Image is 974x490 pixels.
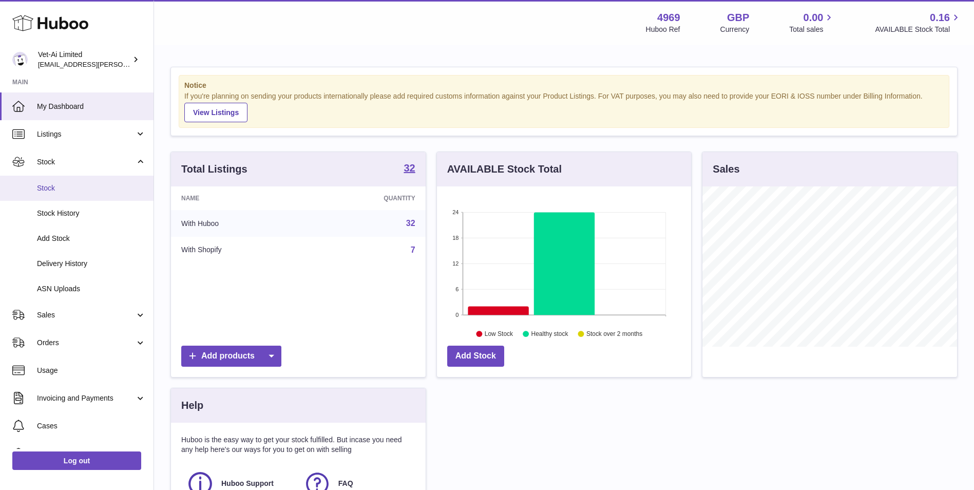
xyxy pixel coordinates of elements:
[452,260,459,267] text: 12
[38,60,206,68] span: [EMAIL_ADDRESS][PERSON_NAME][DOMAIN_NAME]
[411,246,415,254] a: 7
[657,11,680,25] strong: 4969
[184,91,944,122] div: If you're planning on sending your products internationally please add required customs informati...
[452,235,459,241] text: 18
[37,183,146,193] span: Stock
[37,129,135,139] span: Listings
[875,25,962,34] span: AVAILABLE Stock Total
[404,163,415,173] strong: 32
[452,209,459,215] text: 24
[184,103,247,122] a: View Listings
[37,209,146,218] span: Stock History
[37,393,135,403] span: Invoicing and Payments
[37,157,135,167] span: Stock
[586,330,642,337] text: Stock over 2 months
[875,11,962,34] a: 0.16 AVAILABLE Stock Total
[181,346,281,367] a: Add products
[531,330,568,337] text: Healthy stock
[804,11,824,25] span: 0.00
[455,286,459,292] text: 6
[37,284,146,294] span: ASN Uploads
[12,451,141,470] a: Log out
[930,11,950,25] span: 0.16
[789,11,835,34] a: 0.00 Total sales
[12,52,28,67] img: abbey.fraser-roe@vet-ai.com
[37,338,135,348] span: Orders
[171,237,308,263] td: With Shopify
[184,81,944,90] strong: Notice
[221,479,274,488] span: Huboo Support
[455,312,459,318] text: 0
[720,25,750,34] div: Currency
[37,310,135,320] span: Sales
[37,234,146,243] span: Add Stock
[308,186,425,210] th: Quantity
[789,25,835,34] span: Total sales
[181,399,203,412] h3: Help
[171,186,308,210] th: Name
[37,421,146,431] span: Cases
[38,50,130,69] div: Vet-Ai Limited
[171,210,308,237] td: With Huboo
[181,162,247,176] h3: Total Listings
[447,346,504,367] a: Add Stock
[338,479,353,488] span: FAQ
[406,219,415,228] a: 32
[727,11,749,25] strong: GBP
[404,163,415,175] a: 32
[37,102,146,111] span: My Dashboard
[37,366,146,375] span: Usage
[485,330,513,337] text: Low Stock
[646,25,680,34] div: Huboo Ref
[713,162,739,176] h3: Sales
[447,162,562,176] h3: AVAILABLE Stock Total
[37,259,146,269] span: Delivery History
[181,435,415,455] p: Huboo is the easy way to get your stock fulfilled. But incase you need any help here's our ways f...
